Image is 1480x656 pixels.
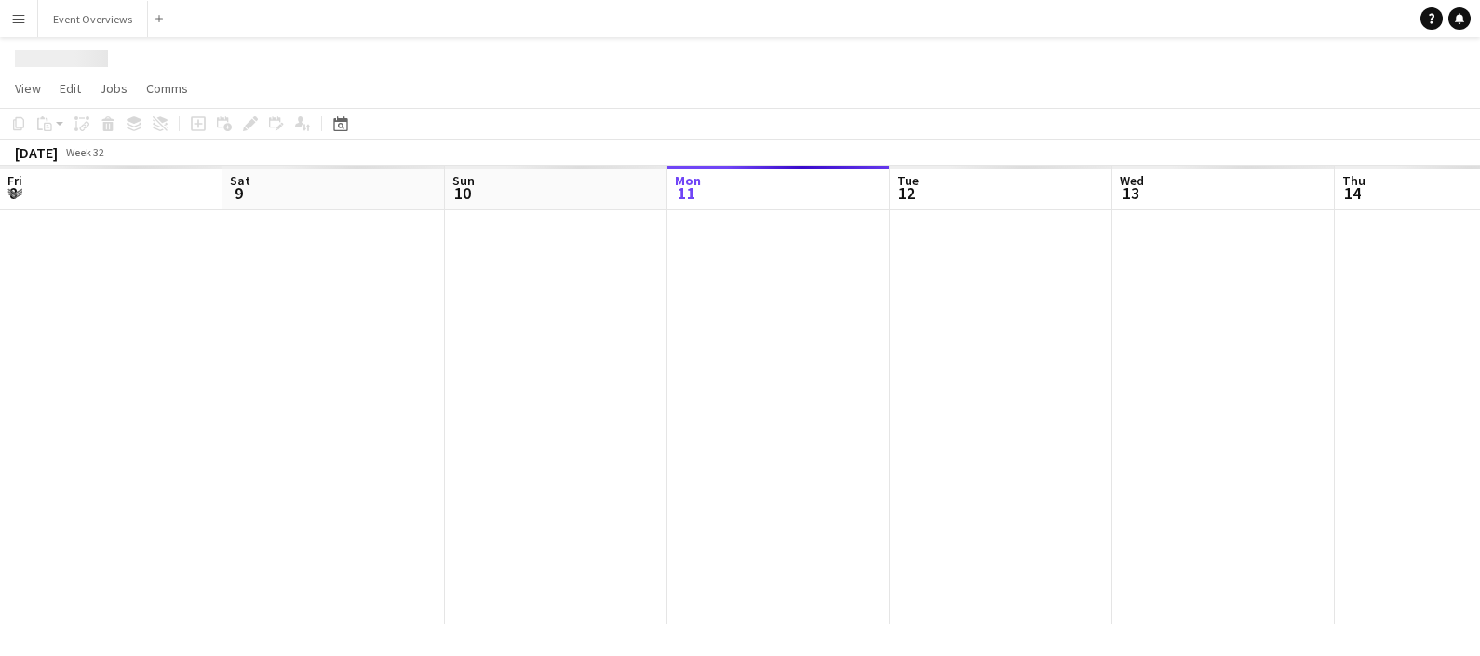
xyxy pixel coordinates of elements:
span: 9 [227,182,250,204]
span: View [15,80,41,97]
span: Tue [897,172,919,189]
a: Comms [139,76,195,100]
span: Jobs [100,80,128,97]
span: Comms [146,80,188,97]
a: View [7,76,48,100]
span: 8 [5,182,22,204]
span: Edit [60,80,81,97]
span: Week 32 [61,145,108,159]
span: Sat [230,172,250,189]
a: Jobs [92,76,135,100]
button: Event Overviews [38,1,148,37]
span: 10 [450,182,475,204]
span: 14 [1339,182,1366,204]
span: Fri [7,172,22,189]
span: 13 [1117,182,1144,204]
span: Sun [452,172,475,189]
span: 11 [672,182,701,204]
span: Wed [1120,172,1144,189]
span: Thu [1342,172,1366,189]
span: Mon [675,172,701,189]
div: [DATE] [15,143,58,162]
a: Edit [52,76,88,100]
span: 12 [895,182,919,204]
